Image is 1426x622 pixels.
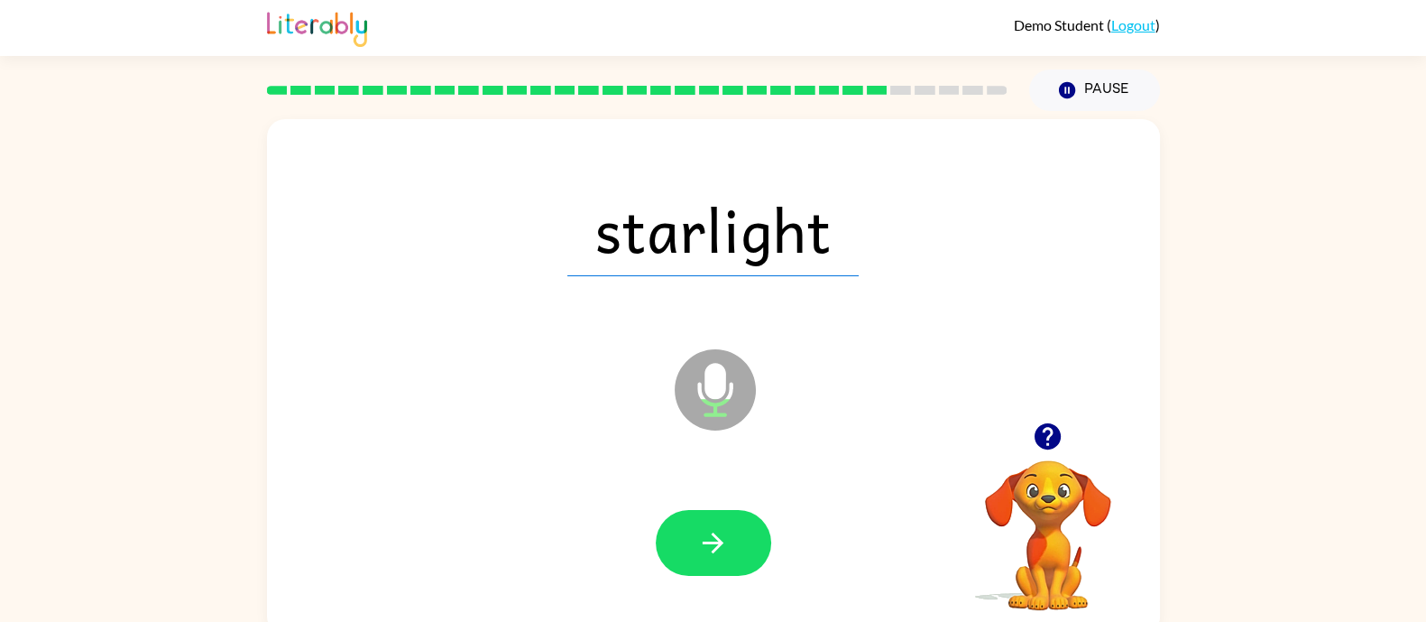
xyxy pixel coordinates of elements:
button: Pause [1029,70,1160,111]
video: Your browser must support playing .mp4 files to use Literably. Please try using another browser. [958,432,1138,613]
a: Logout [1111,16,1155,33]
div: ( ) [1014,16,1160,33]
span: starlight [567,182,859,276]
img: Literably [267,7,367,47]
span: Demo Student [1014,16,1107,33]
